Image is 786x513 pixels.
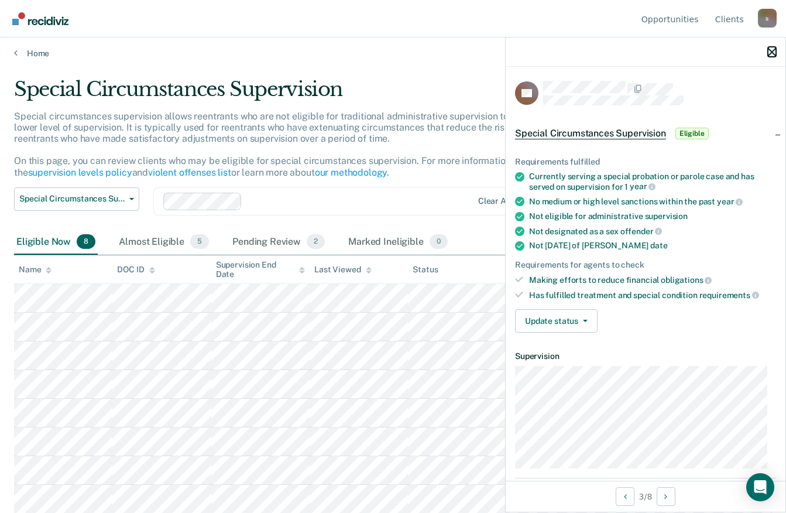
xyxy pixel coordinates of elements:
span: requirements [699,290,759,300]
span: 2 [307,234,325,249]
span: 5 [190,234,209,249]
div: Name [19,265,52,275]
span: Eligible [675,128,709,139]
span: Special Circumstances Supervision [19,194,125,204]
p: Special circumstances supervision allows reentrants who are not eligible for traditional administ... [14,111,589,178]
div: Pending Review [230,230,327,255]
img: Recidiviz [12,12,68,25]
div: Requirements for agents to check [515,260,776,270]
a: Home [14,48,772,59]
span: obligations [661,275,712,285]
a: violent offenses list [148,167,231,178]
div: Currently serving a special probation or parole case and has served on supervision for 1 [529,172,776,191]
span: date [650,241,667,250]
span: 0 [430,234,448,249]
div: Almost Eligible [116,230,211,255]
div: Special Circumstances Supervision [14,77,603,111]
dt: Supervision [515,351,776,361]
div: Eligible Now [14,230,98,255]
div: 3 / 8 [506,481,785,512]
div: Status [413,265,438,275]
div: No medium or high level sanctions within the past [529,196,776,207]
div: Not [DATE] of [PERSON_NAME] [529,241,776,251]
span: 8 [77,234,95,249]
button: Update status [515,309,598,333]
a: supervision levels policy [28,167,132,178]
div: Has fulfilled treatment and special condition [529,290,776,300]
div: Marked Ineligible [346,230,450,255]
button: Previous Opportunity [616,487,634,506]
div: Special Circumstances SupervisionEligible [506,115,785,152]
div: Last Viewed [314,265,371,275]
button: Profile dropdown button [758,9,777,28]
span: offender [620,227,663,236]
div: Supervision End Date [216,260,305,280]
div: Clear agents [478,196,528,206]
div: Not designated as a sex [529,226,776,237]
div: Requirements fulfilled [515,157,776,167]
span: supervision [645,211,688,221]
div: Making efforts to reduce financial [529,275,776,285]
div: Not eligible for administrative [529,211,776,221]
span: year [717,197,743,206]
button: Next Opportunity [657,487,675,506]
span: Special Circumstances Supervision [515,128,666,139]
div: s [758,9,777,28]
a: our methodology [315,167,387,178]
div: DOC ID [117,265,155,275]
div: Open Intercom Messenger [746,473,774,501]
span: year [630,182,655,191]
